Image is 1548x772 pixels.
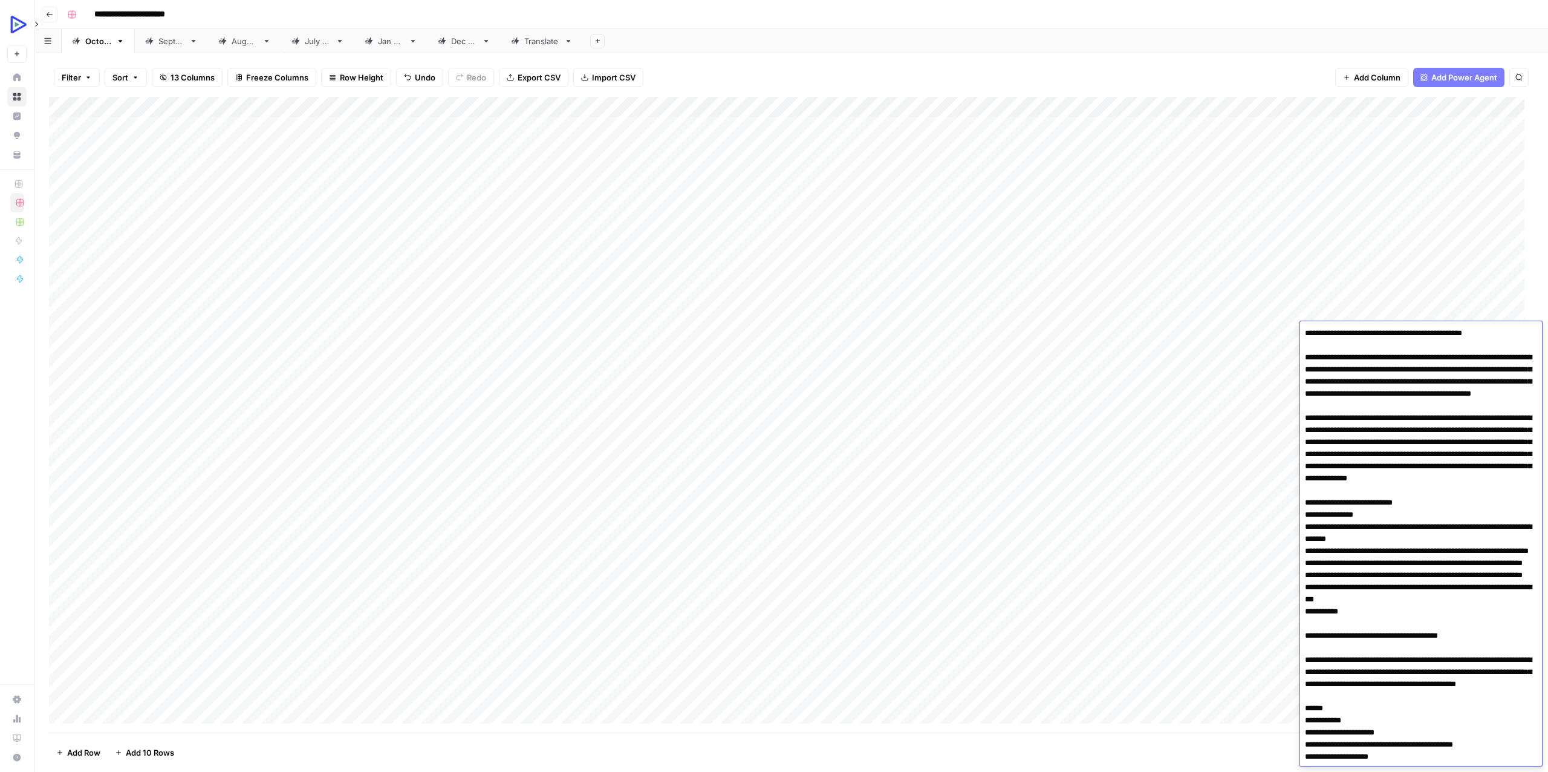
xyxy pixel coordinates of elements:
[448,68,494,87] button: Redo
[415,71,435,83] span: Undo
[7,10,27,40] button: Workspace: OpenReplay
[321,68,391,87] button: Row Height
[227,68,316,87] button: Freeze Columns
[499,68,568,87] button: Export CSV
[135,29,208,53] a: [DATE]
[354,29,428,53] a: [DATE]
[1354,71,1400,83] span: Add Column
[62,29,135,53] a: [DATE]
[305,35,331,47] div: [DATE]
[67,747,100,759] span: Add Row
[1335,68,1408,87] button: Add Column
[281,29,354,53] a: [DATE]
[126,747,174,759] span: Add 10 Rows
[7,690,27,709] a: Settings
[7,87,27,106] a: Browse
[152,68,223,87] button: 13 Columns
[7,14,29,36] img: OpenReplay Logo
[108,743,181,762] button: Add 10 Rows
[467,71,486,83] span: Redo
[246,71,308,83] span: Freeze Columns
[378,35,404,47] div: [DATE]
[62,71,81,83] span: Filter
[85,35,111,47] div: [DATE]
[340,71,383,83] span: Row Height
[1431,71,1497,83] span: Add Power Agent
[396,68,443,87] button: Undo
[232,35,258,47] div: [DATE]
[501,29,583,53] a: Translate
[592,71,636,83] span: Import CSV
[112,71,128,83] span: Sort
[428,29,501,53] a: [DATE]
[7,106,27,126] a: Insights
[7,145,27,165] a: Your Data
[7,709,27,728] a: Usage
[518,71,561,83] span: Export CSV
[451,35,477,47] div: [DATE]
[171,71,215,83] span: 13 Columns
[208,29,281,53] a: [DATE]
[54,68,100,87] button: Filter
[524,35,559,47] div: Translate
[573,68,643,87] button: Import CSV
[7,748,27,767] button: Help + Support
[1413,68,1504,87] button: Add Power Agent
[158,35,184,47] div: [DATE]
[7,68,27,87] a: Home
[7,126,27,145] a: Opportunities
[7,728,27,748] a: Learning Hub
[105,68,147,87] button: Sort
[49,743,108,762] button: Add Row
